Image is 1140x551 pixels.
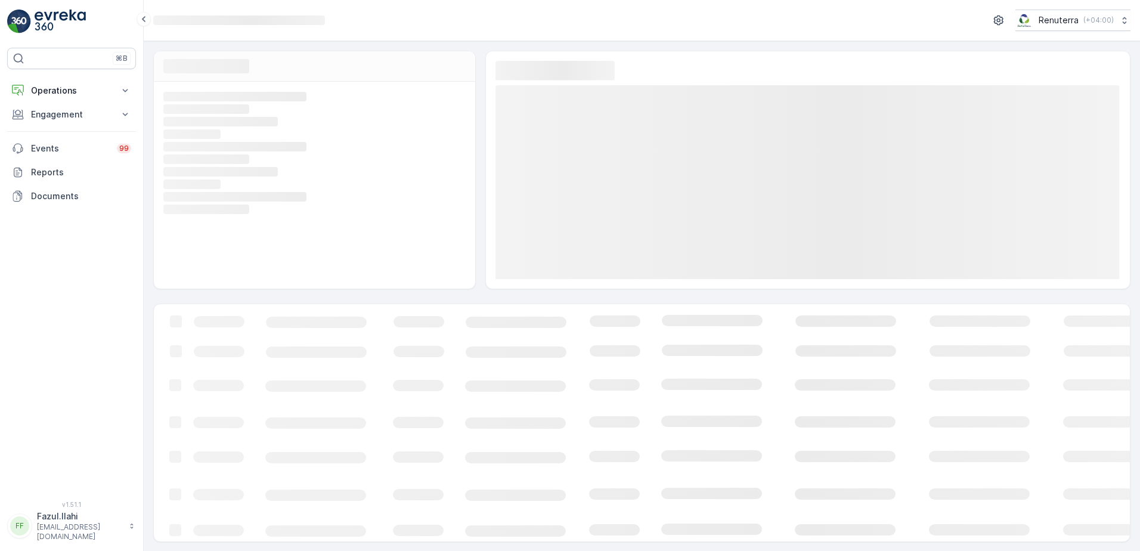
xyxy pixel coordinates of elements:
p: Engagement [31,109,112,120]
a: Events99 [7,137,136,160]
img: Screenshot_2024-07-26_at_13.33.01.png [1015,14,1034,27]
p: Reports [31,166,131,178]
a: Documents [7,184,136,208]
p: Events [31,143,110,154]
span: v 1.51.1 [7,501,136,508]
button: Engagement [7,103,136,126]
p: ( +04:00 ) [1083,16,1114,25]
button: Renuterra(+04:00) [1015,10,1130,31]
p: Renuterra [1039,14,1079,26]
a: Reports [7,160,136,184]
p: [EMAIL_ADDRESS][DOMAIN_NAME] [37,522,123,541]
img: logo_light-DOdMpM7g.png [35,10,86,33]
button: FFFazul.Ilahi[EMAIL_ADDRESS][DOMAIN_NAME] [7,510,136,541]
p: ⌘B [116,54,128,63]
p: Fazul.Ilahi [37,510,123,522]
p: 99 [119,144,129,153]
button: Operations [7,79,136,103]
p: Documents [31,190,131,202]
p: Operations [31,85,112,97]
img: logo [7,10,31,33]
div: FF [10,516,29,535]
